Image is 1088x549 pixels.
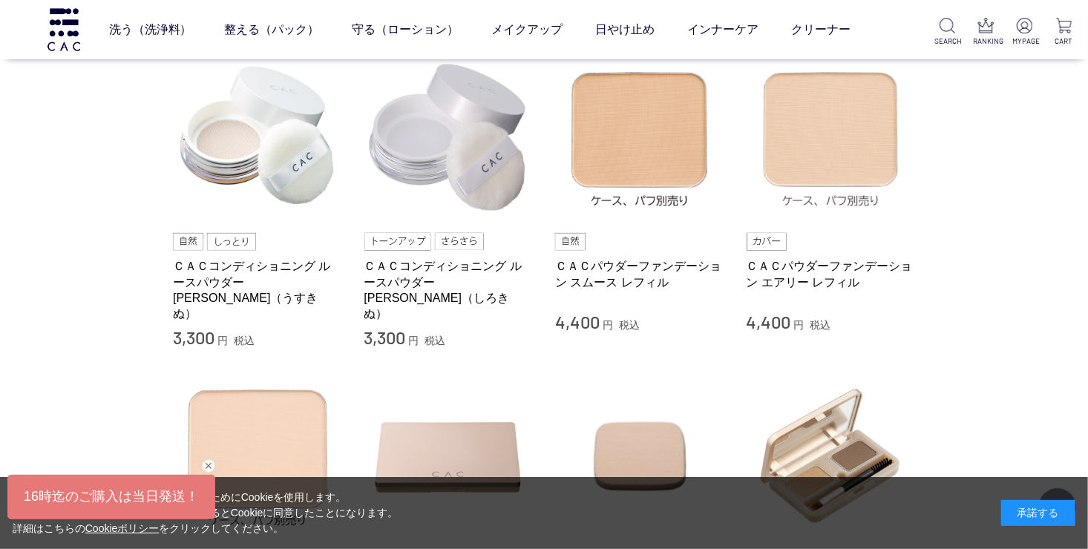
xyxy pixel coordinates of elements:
[45,8,82,50] img: logo
[364,233,432,251] img: トーンアップ
[793,319,804,331] span: 円
[747,233,787,251] img: カバー
[747,372,916,541] img: ＣＡＣアイブロウパレット ブラウン
[364,53,534,222] img: ＣＡＣコンディショニング ルースパウダー 白絹（しろきぬ）
[555,233,586,251] img: 自然
[173,326,214,348] span: 3,300
[934,18,960,47] a: SEARCH
[1001,500,1075,526] div: 承諾する
[364,372,534,541] img: ＣＡＣファンデーション・プレストパウダー共通コンパクトケース
[173,258,342,321] a: ＣＡＣコンディショニング ルースパウダー [PERSON_NAME]（うすきぬ）
[364,326,406,348] span: 3,300
[555,372,724,541] img: ＣＡＣファンデーション・プレストパウダー共通スポンジパフ
[792,9,851,50] a: クリーナー
[364,258,534,321] a: ＣＡＣコンディショニング ルースパウダー [PERSON_NAME]（しろきぬ）
[1012,18,1038,47] a: MYPAGE
[555,311,600,332] span: 4,400
[619,319,640,331] span: 税込
[234,335,255,346] span: 税込
[974,18,999,47] a: RANKING
[435,233,484,251] img: さらさら
[974,36,999,47] p: RANKING
[425,335,445,346] span: 税込
[747,258,916,290] a: ＣＡＣパウダーファンデーション エアリー レフィル
[492,9,563,50] a: メイクアップ
[109,9,192,50] a: 洗う（洗浄料）
[173,372,342,541] img: ＣＡＣプレストパウダー レフィル
[1051,18,1076,47] a: CART
[225,9,320,50] a: 整える（パック）
[1051,36,1076,47] p: CART
[596,9,655,50] a: 日やけ止め
[408,335,419,346] span: 円
[688,9,759,50] a: インナーケア
[555,258,724,290] a: ＣＡＣパウダーファンデーション スムース レフィル
[207,233,256,251] img: しっとり
[603,319,613,331] span: 円
[934,36,960,47] p: SEARCH
[353,9,459,50] a: 守る（ローション）
[747,311,791,332] span: 4,400
[810,319,830,331] span: 税込
[173,233,203,251] img: 自然
[85,522,160,534] a: Cookieポリシー
[217,335,228,346] span: 円
[555,53,724,222] img: ＣＡＣパウダーファンデーション スムース レフィル
[173,53,342,222] img: ＣＡＣコンディショニング ルースパウダー 薄絹（うすきぬ）
[747,53,916,222] img: ＣＡＣパウダーファンデーション エアリー レフィル
[1012,36,1038,47] p: MYPAGE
